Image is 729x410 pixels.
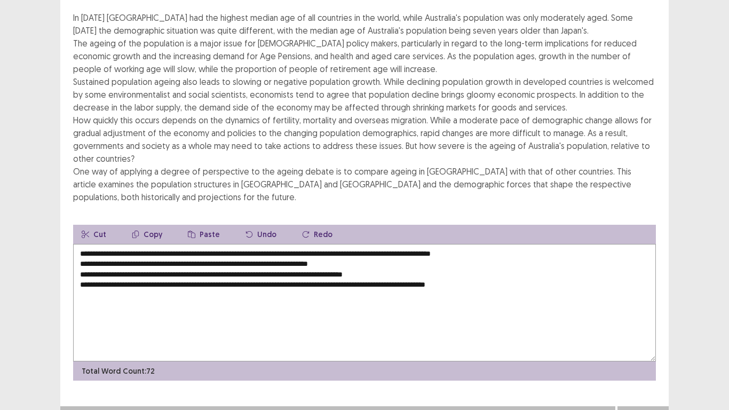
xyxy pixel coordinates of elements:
button: Undo [237,225,285,244]
button: Redo [294,225,341,244]
button: Copy [123,225,171,244]
button: Cut [73,225,115,244]
div: In [DATE] [GEOGRAPHIC_DATA] had the highest median age of all countries in the world, while Austr... [73,11,656,203]
button: Paste [179,225,228,244]
p: Total Word Count: 72 [82,366,155,377]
